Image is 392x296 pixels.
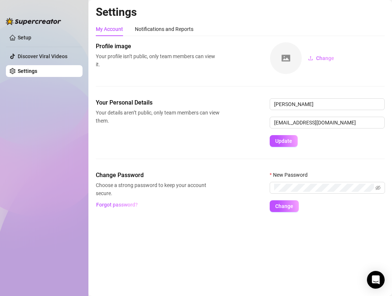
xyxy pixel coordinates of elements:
[270,42,302,74] img: square-placeholder.png
[270,200,299,212] button: Change
[270,135,298,147] button: Update
[96,171,220,180] span: Change Password
[18,68,37,74] a: Settings
[302,52,340,64] button: Change
[135,25,193,33] div: Notifications and Reports
[270,117,385,128] input: Enter new email
[96,42,220,51] span: Profile image
[375,185,381,190] span: eye-invisible
[96,25,123,33] div: My Account
[96,181,220,197] span: Choose a strong password to keep your account secure.
[275,203,293,209] span: Change
[270,171,312,179] label: New Password
[96,52,220,68] span: Your profile isn’t public, only team members can view it.
[274,184,374,192] input: New Password
[270,98,385,110] input: Enter name
[275,138,292,144] span: Update
[96,199,138,211] button: Forgot password?
[96,5,385,19] h2: Settings
[96,98,220,107] span: Your Personal Details
[96,109,220,125] span: Your details aren’t public, only team members can view them.
[6,18,61,25] img: logo-BBDzfeDw.svg
[18,53,67,59] a: Discover Viral Videos
[18,35,31,40] a: Setup
[316,55,334,61] span: Change
[96,202,138,208] span: Forgot password?
[308,56,313,61] span: upload
[367,271,385,289] div: Open Intercom Messenger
